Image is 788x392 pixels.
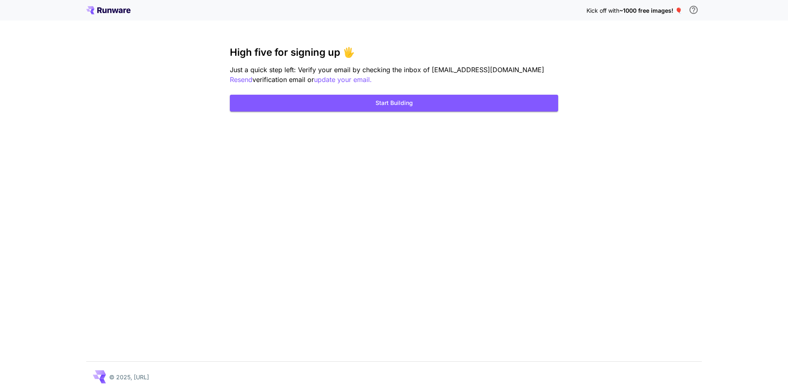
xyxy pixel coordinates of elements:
h3: High five for signing up 🖐️ [230,47,558,58]
span: verification email or [252,75,314,84]
button: update your email. [314,75,372,85]
span: Kick off with [586,7,619,14]
button: Resend [230,75,252,85]
span: Just a quick step left: Verify your email by checking the inbox of [EMAIL_ADDRESS][DOMAIN_NAME] [230,66,544,74]
button: In order to qualify for free credit, you need to sign up with a business email address and click ... [685,2,702,18]
span: ~1000 free images! 🎈 [619,7,682,14]
p: © 2025, [URL] [109,373,149,381]
button: Start Building [230,95,558,112]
